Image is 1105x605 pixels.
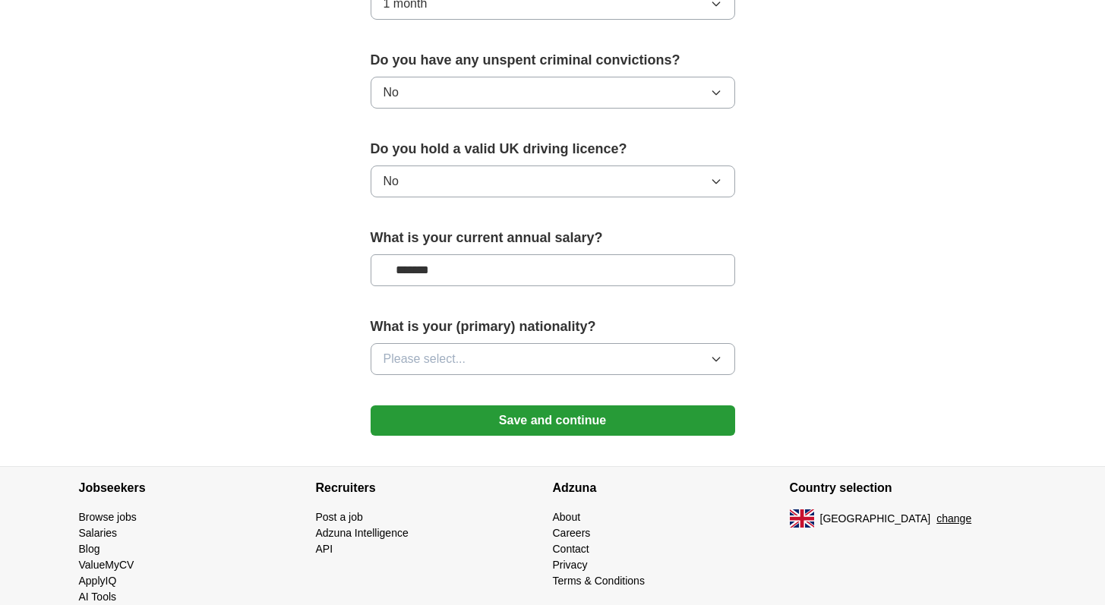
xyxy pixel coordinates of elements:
a: Post a job [316,511,363,523]
a: Careers [553,527,591,539]
a: Privacy [553,559,588,571]
span: [GEOGRAPHIC_DATA] [820,511,931,527]
span: No [384,84,399,102]
label: Do you hold a valid UK driving licence? [371,139,735,159]
label: What is your current annual salary? [371,228,735,248]
a: AI Tools [79,591,117,603]
button: Save and continue [371,405,735,436]
img: UK flag [790,509,814,528]
button: No [371,77,735,109]
span: Please select... [384,350,466,368]
a: ValueMyCV [79,559,134,571]
button: Please select... [371,343,735,375]
label: What is your (primary) nationality? [371,317,735,337]
a: ApplyIQ [79,575,117,587]
label: Do you have any unspent criminal convictions? [371,50,735,71]
a: About [553,511,581,523]
a: Terms & Conditions [553,575,645,587]
a: Browse jobs [79,511,137,523]
button: No [371,165,735,197]
a: Salaries [79,527,118,539]
a: API [316,543,333,555]
a: Blog [79,543,100,555]
button: change [936,511,971,527]
a: Contact [553,543,589,555]
h4: Country selection [790,467,1027,509]
span: No [384,172,399,191]
a: Adzuna Intelligence [316,527,409,539]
